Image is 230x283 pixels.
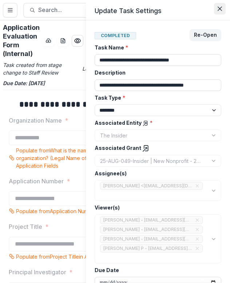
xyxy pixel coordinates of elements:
label: Due Date [95,266,217,274]
label: Associated Entity [95,119,217,127]
span: Completed [95,32,136,39]
button: Re-Open [190,29,221,41]
label: Description [95,69,217,76]
label: Assignee(s) [95,170,217,177]
button: Close [214,3,226,15]
label: Task Name [95,44,217,51]
label: Viewer(s) [95,204,217,211]
label: Task Type [95,94,217,101]
label: Associated Grant [95,144,217,152]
